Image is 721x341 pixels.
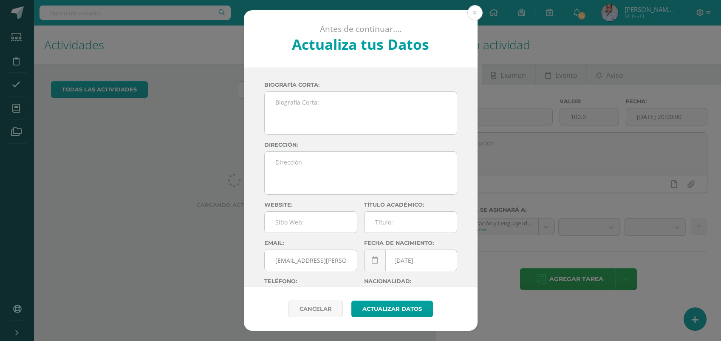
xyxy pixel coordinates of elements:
label: Website: [264,202,357,208]
button: Actualizar datos [351,301,433,317]
label: Fecha de nacimiento: [364,240,457,246]
a: Cancelar [288,301,343,317]
label: Título académico: [364,202,457,208]
label: Teléfono: [264,278,357,284]
h2: Actualiza tus Datos [266,34,455,54]
label: Email: [264,240,357,246]
label: Biografía corta: [264,82,457,88]
input: Titulo: [365,212,457,233]
label: Dirección: [264,142,457,148]
label: Nacionalidad: [364,278,457,284]
input: Sitio Web: [265,212,357,233]
input: Fecha de Nacimiento: [365,250,457,271]
input: Correo Electronico: [265,250,357,271]
p: Antes de continuar.... [266,24,455,34]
